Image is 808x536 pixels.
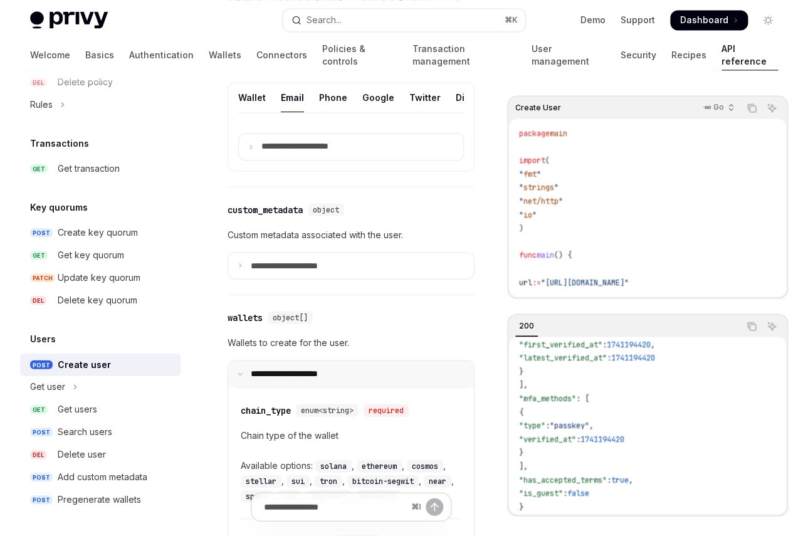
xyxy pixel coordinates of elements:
div: Email [281,83,304,112]
a: Dashboard [670,10,748,30]
div: Update key quorum [58,270,140,285]
div: , [357,458,407,473]
div: , [347,473,424,488]
span: ], [519,461,528,471]
span: POST [30,473,53,482]
a: POSTCreate key quorum [20,221,181,244]
span: 1741194420 [580,434,624,444]
div: Search users [58,424,112,439]
span: "has_accepted_terms" [519,475,607,485]
code: bitcoin-segwit [347,475,419,487]
a: DELDelete user [20,443,181,466]
div: , [241,473,286,488]
span: } [519,502,523,512]
span: , [589,421,594,431]
button: Send message [426,498,443,515]
div: , [278,488,306,503]
div: , [315,473,347,488]
div: Get user [30,379,65,394]
p: Custom metadata associated with the user. [228,227,475,242]
span: io [523,210,532,220]
code: near [424,475,451,487]
div: Wallet [238,83,266,112]
a: Security [621,40,656,70]
span: " [519,182,523,192]
code: tron [315,475,342,487]
div: Search... [307,13,342,28]
span: : [545,421,550,431]
span: object [313,204,339,214]
span: strings [523,182,554,192]
span: false [567,488,589,498]
button: Ask AI [763,318,780,334]
span: " [537,169,541,179]
span: , [651,340,655,350]
div: Pregenerate wallets [58,492,141,507]
span: "type" [519,421,545,431]
h5: Users [30,332,56,347]
span: : [ [576,394,589,404]
span: true [611,475,629,485]
span: func [519,250,537,260]
a: Authentication [129,40,194,70]
p: Go [713,102,724,112]
span: net/http [523,196,559,206]
h5: Key quorums [30,200,88,215]
button: Copy the contents from the code block [743,100,760,116]
div: Get key quorum [58,248,124,263]
div: Google [362,83,394,112]
span: ], [519,380,528,390]
span: import [519,155,545,166]
a: POSTSearch users [20,421,181,443]
a: API reference [721,40,778,70]
span: : [576,434,580,444]
span: "is_guest" [519,488,563,498]
a: GETGet transaction [20,157,181,180]
span: POST [30,360,53,369]
span: GET [30,251,48,260]
code: cosmos [407,460,443,472]
span: Dashboard [680,14,728,26]
a: Wallets [209,40,241,70]
span: ⌘ K [505,15,518,25]
code: ethereum [357,460,402,472]
span: "first_verified_at" [519,340,602,350]
div: Create key quorum [58,225,138,240]
div: 200 [515,318,538,333]
div: , [306,488,356,503]
span: 1741194420 [607,340,651,350]
span: , [629,475,633,485]
span: url [519,278,532,288]
a: Recipes [671,40,706,70]
a: GETGet users [20,398,181,421]
div: Get users [58,402,97,417]
span: : [602,340,607,350]
div: wallets [228,311,263,323]
div: Discord [456,83,490,112]
a: POSTCreate user [20,353,181,376]
span: } [519,448,523,458]
div: Get transaction [58,161,120,176]
span: Create User [515,103,561,113]
span: fmt [523,169,537,179]
span: ( [545,155,550,166]
span: "[URL][DOMAIN_NAME]" [541,278,629,288]
span: DEL [30,296,46,305]
a: GETGet key quorum [20,244,181,266]
button: Copy the contents from the code block [743,318,760,334]
span: "latest_verified_at" [519,353,607,363]
span: " [519,169,523,179]
button: Toggle Rules section [20,93,181,116]
h5: Transactions [30,136,89,151]
span: : [607,475,611,485]
a: Transaction management [412,40,517,70]
span: " [554,182,559,192]
div: Delete key quorum [58,293,137,308]
span: } [519,367,523,377]
span: DEL [30,450,46,460]
div: Delete user [58,447,106,462]
span: := [532,278,541,288]
button: Open search [283,9,525,31]
p: Wallets to create for the user. [228,335,475,350]
a: User management [532,40,606,70]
